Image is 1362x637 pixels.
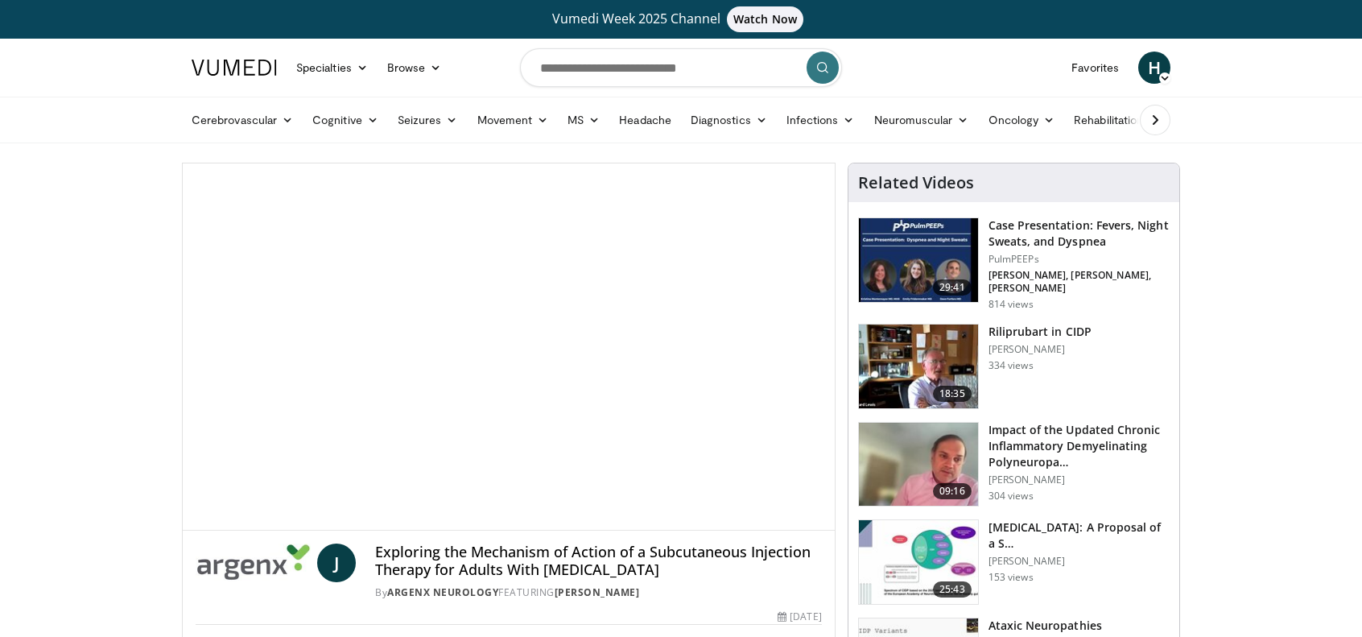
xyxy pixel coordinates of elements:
[988,359,1034,372] p: 334 views
[387,585,498,599] a: argenx Neurology
[988,618,1102,634] h3: Ataxic Neuropathies
[196,544,311,582] img: argenx Neurology
[858,173,974,192] h4: Related Videos
[933,581,972,598] span: 25:43
[777,104,865,136] a: Infections
[520,48,842,87] input: Search topics, interventions
[933,483,972,499] span: 09:16
[468,104,559,136] a: Movement
[988,217,1170,250] h3: Case Presentation: Fevers, Night Sweats, and Dyspnea
[988,324,1092,340] h3: Riliprubart in CIDP
[858,217,1170,311] a: 29:41 Case Presentation: Fevers, Night Sweats, and Dyspnea PulmPEEPs [PERSON_NAME], [PERSON_NAME]...
[558,104,609,136] a: MS
[1138,52,1170,84] a: H
[933,386,972,402] span: 18:35
[859,218,978,302] img: c05bfabf-64a7-4bd6-b6e6-4a7037dd5293.150x105_q85_crop-smart_upscale.jpg
[375,585,821,600] div: By FEATURING
[988,343,1092,356] p: [PERSON_NAME]
[988,490,1034,503] p: 304 views
[988,253,1170,266] p: PulmPEEPs
[681,104,777,136] a: Diagnostics
[378,52,452,84] a: Browse
[859,423,978,507] img: 184a3258-21ce-407f-a021-3df2138c2838.150x105_q85_crop-smart_upscale.jpg
[988,269,1170,295] p: [PERSON_NAME], [PERSON_NAME], [PERSON_NAME]
[858,519,1170,605] a: 25:43 [MEDICAL_DATA]: A Proposal of a S… [PERSON_NAME] 153 views
[194,6,1168,32] a: Vumedi Week 2025 ChannelWatch Now
[555,585,640,599] a: [PERSON_NAME]
[375,544,821,578] h4: Exploring the Mechanism of Action of a Subcutaneous Injection Therapy for Adults With [MEDICAL_DATA]
[865,104,979,136] a: Neuromuscular
[317,544,356,582] a: J
[988,474,1170,486] p: [PERSON_NAME]
[988,571,1034,584] p: 153 views
[552,10,810,27] span: Vumedi Week 2025 Channel
[979,104,1065,136] a: Oncology
[933,279,972,296] span: 29:41
[988,519,1170,552] h3: [MEDICAL_DATA]: A Proposal of a S…
[1064,104,1153,136] a: Rehabilitation
[183,163,835,531] video-js: Video Player
[858,324,1170,409] a: 18:35 Riliprubart in CIDP [PERSON_NAME] 334 views
[727,6,803,32] span: Watch Now
[778,610,821,624] div: [DATE]
[988,555,1170,568] p: [PERSON_NAME]
[859,325,978,408] img: 23c7845a-d78b-4299-be09-400a32684078.150x105_q85_crop-smart_upscale.jpg
[858,422,1170,507] a: 09:16 Impact of the Updated Chronic Inflammatory Demyelinating Polyneuropa… [PERSON_NAME] 304 views
[859,520,978,604] img: 4c15427a-0c17-471d-8d5d-d8a8e0696151.150x105_q85_crop-smart_upscale.jpg
[303,104,388,136] a: Cognitive
[609,104,681,136] a: Headache
[287,52,378,84] a: Specialties
[988,298,1034,311] p: 814 views
[988,422,1170,470] h3: Impact of the Updated Chronic Inflammatory Demyelinating Polyneuropa…
[182,104,303,136] a: Cerebrovascular
[192,60,277,76] img: VuMedi Logo
[1062,52,1129,84] a: Favorites
[388,104,468,136] a: Seizures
